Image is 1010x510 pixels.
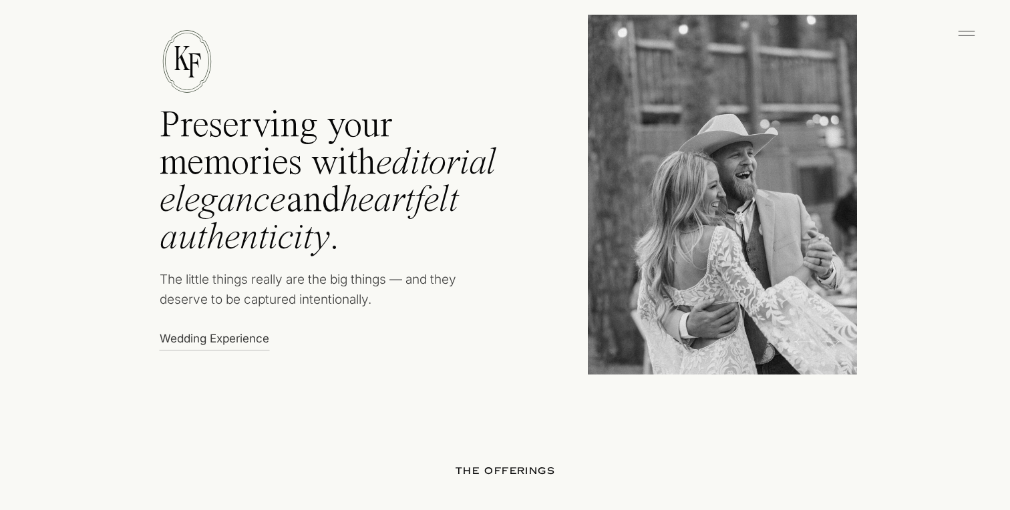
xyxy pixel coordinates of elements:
[160,270,481,317] p: The little things really are the big things — and they deserve to be captured intentionally.
[160,330,277,344] a: Wedding Experience
[160,145,496,220] i: editorial elegance
[160,107,534,266] h2: Preserving your memories with and .
[414,464,597,480] h2: THE offerings
[164,41,200,75] a: K
[176,49,212,83] a: F
[160,182,458,257] i: heartfelt authenticity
